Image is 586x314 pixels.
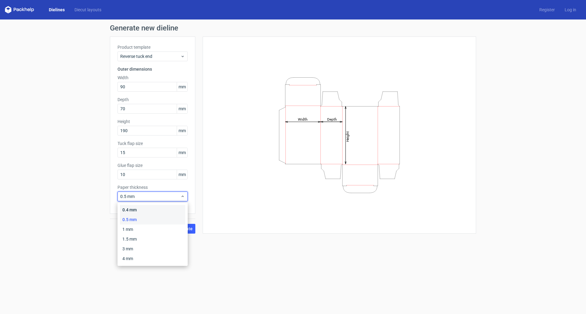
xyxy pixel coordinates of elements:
[110,24,476,32] h1: Generate new dieline
[118,75,188,81] label: Width
[534,7,560,13] a: Register
[298,117,308,121] tspan: Width
[120,205,185,215] div: 0.4 mm
[177,170,187,179] span: mm
[177,126,187,135] span: mm
[120,53,180,59] span: Reverse tuck end
[345,131,350,142] tspan: Height
[118,97,188,103] label: Depth
[120,193,180,199] span: 0.5 mm
[118,118,188,125] label: Height
[118,184,188,190] label: Paper thickness
[327,117,337,121] tspan: Depth
[120,224,185,234] div: 1 mm
[177,82,187,91] span: mm
[177,104,187,113] span: mm
[118,44,188,50] label: Product template
[120,215,185,224] div: 0.5 mm
[118,66,188,72] h3: Outer dimensions
[177,148,187,157] span: mm
[120,254,185,263] div: 4 mm
[120,244,185,254] div: 3 mm
[118,162,188,168] label: Glue flap size
[118,140,188,146] label: Tuck flap size
[70,7,106,13] a: Diecut layouts
[44,7,70,13] a: Dielines
[560,7,581,13] a: Log in
[120,234,185,244] div: 1.5 mm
